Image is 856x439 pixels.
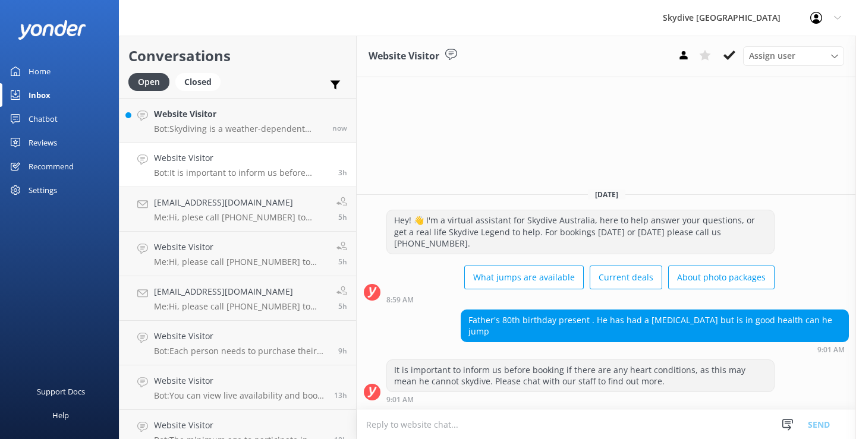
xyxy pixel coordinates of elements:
div: Assign User [743,46,844,65]
div: Closed [175,73,221,91]
span: Sep 02 2025 03:16am (UTC +10:00) Australia/Brisbane [338,346,347,356]
div: Sep 02 2025 09:01am (UTC +10:00) Australia/Brisbane [461,345,849,353]
p: Bot: It is important to inform us before booking if there are any heart conditions, as this may m... [154,168,329,178]
div: Open [128,73,169,91]
button: About photo packages [668,266,775,289]
span: Sep 02 2025 09:01am (UTC +10:00) Australia/Brisbane [338,168,347,178]
div: Sep 02 2025 09:01am (UTC +10:00) Australia/Brisbane [386,395,775,403]
a: Website VisitorBot:You can view live availability and book your Mission Beach Tandem Skydive onli... [119,365,356,410]
div: Home [29,59,51,83]
p: Me: Hi, plese call [PHONE_NUMBER] to redeem any gift vouchers, Blue Skies [154,212,328,223]
strong: 9:01 AM [386,396,414,403]
div: Father's 80th birthday present . He has had a [MEDICAL_DATA] but is in good health can he jump [461,310,848,342]
span: Sep 02 2025 12:47pm (UTC +10:00) Australia/Brisbane [332,123,347,133]
strong: 9:01 AM [817,346,845,353]
div: Settings [29,178,57,202]
h2: Conversations [128,45,347,67]
span: [DATE] [588,190,625,200]
button: Current deals [590,266,662,289]
strong: 8:59 AM [386,296,414,304]
a: Website VisitorBot:Each person needs to purchase their own "photo and video" package. The package... [119,321,356,365]
h3: Website Visitor [369,49,439,64]
div: Help [52,403,69,427]
p: Bot: Skydiving is a weather-dependent sport, and the duration can vary. Usually, it will take a c... [154,124,323,134]
a: Website VisitorMe:Hi, please call [PHONE_NUMBER] to discuss later time slots in [GEOGRAPHIC_DATA]... [119,232,356,276]
span: Sep 02 2025 07:10am (UTC +10:00) Australia/Brisbane [338,257,347,267]
a: Website VisitorBot:It is important to inform us before booking if there are any heart conditions,... [119,143,356,187]
span: Sep 02 2025 07:08am (UTC +10:00) Australia/Brisbane [338,301,347,311]
p: Me: Hi, please call [PHONE_NUMBER] to discuss refund with reservation staff. Blue Skies [154,301,328,312]
h4: Website Visitor [154,374,325,387]
button: What jumps are available [464,266,584,289]
h4: Website Visitor [154,241,328,254]
div: Reviews [29,131,57,154]
img: yonder-white-logo.png [18,20,86,40]
h4: Website Visitor [154,108,323,121]
div: Sep 02 2025 08:59am (UTC +10:00) Australia/Brisbane [386,295,775,304]
h4: [EMAIL_ADDRESS][DOMAIN_NAME] [154,285,328,298]
span: Assign user [749,49,795,62]
div: Hey! 👋 I'm a virtual assistant for Skydive Australia, here to help answer your questions, or get ... [387,210,774,254]
a: Closed [175,75,226,88]
span: Sep 02 2025 07:11am (UTC +10:00) Australia/Brisbane [338,212,347,222]
h4: Website Visitor [154,330,329,343]
h4: Website Visitor [154,419,325,432]
h4: [EMAIL_ADDRESS][DOMAIN_NAME] [154,196,328,209]
a: [EMAIL_ADDRESS][DOMAIN_NAME]Me:Hi, plese call [PHONE_NUMBER] to redeem any gift vouchers, Blue Sk... [119,187,356,232]
h4: Website Visitor [154,151,329,165]
div: Chatbot [29,107,58,131]
div: Support Docs [37,380,85,403]
p: Bot: Each person needs to purchase their own "photo and video" package. The packages are priced p... [154,346,329,356]
div: Inbox [29,83,51,107]
a: [EMAIL_ADDRESS][DOMAIN_NAME]Me:Hi, please call [PHONE_NUMBER] to discuss refund with reservation ... [119,276,356,321]
a: Website VisitorBot:Skydiving is a weather-dependent sport, and the duration can vary. Usually, it... [119,98,356,143]
p: Bot: You can view live availability and book your Mission Beach Tandem Skydive online at [URL][DO... [154,390,325,401]
span: Sep 01 2025 11:19pm (UTC +10:00) Australia/Brisbane [334,390,347,400]
p: Me: Hi, please call [PHONE_NUMBER] to discuss later time slots in [GEOGRAPHIC_DATA], Blue Skies [154,257,328,267]
div: Recommend [29,154,74,178]
div: It is important to inform us before booking if there are any heart conditions, as this may mean h... [387,360,774,391]
a: Open [128,75,175,88]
